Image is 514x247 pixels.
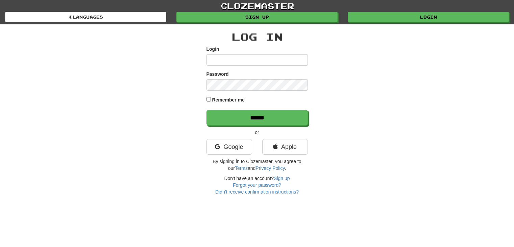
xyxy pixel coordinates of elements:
[206,31,308,42] h2: Log In
[233,182,281,188] a: Forgot your password?
[176,12,338,22] a: Sign up
[235,165,248,171] a: Terms
[206,46,219,52] label: Login
[206,71,229,77] label: Password
[206,129,308,136] p: or
[206,158,308,172] p: By signing in to Clozemaster, you agree to our and .
[255,165,285,171] a: Privacy Policy
[262,139,308,155] a: Apple
[274,176,290,181] a: Sign up
[5,12,166,22] a: Languages
[206,175,308,195] div: Don't have an account?
[206,139,252,155] a: Google
[348,12,509,22] a: Login
[212,96,245,103] label: Remember me
[215,189,299,195] a: Didn't receive confirmation instructions?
